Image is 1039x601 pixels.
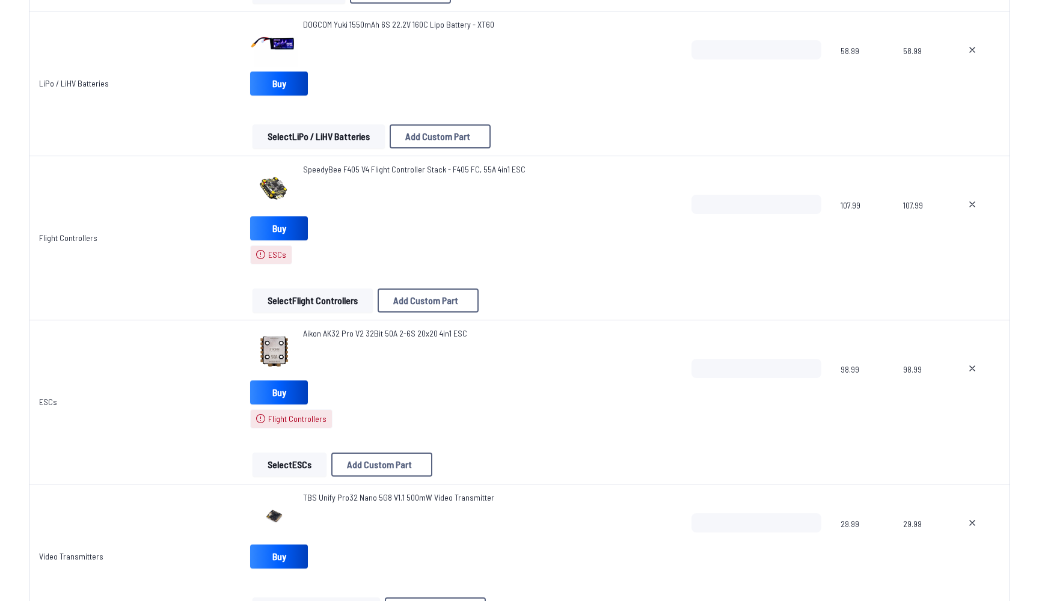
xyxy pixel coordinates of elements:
[390,124,491,148] button: Add Custom Part
[253,453,326,477] button: SelectESCs
[347,460,412,469] span: Add Custom Part
[250,453,329,477] a: SelectESCs
[250,163,298,212] img: image
[250,545,308,569] a: Buy
[303,163,526,175] a: SpeedyBee F405 V4 Flight Controller Stack - F405 FC, 55A 4in1 ESC
[39,78,109,88] a: LiPo / LiHV Batteries
[253,124,385,148] button: SelectLiPo / LiHV Batteries
[903,513,938,571] span: 29.99
[268,413,326,425] span: Flight Controllers
[903,40,938,98] span: 58.99
[393,296,458,305] span: Add Custom Part
[841,513,884,571] span: 29.99
[253,288,373,313] button: SelectFlight Controllers
[250,288,375,313] a: SelectFlight Controllers
[303,492,494,504] a: TBS Unify Pro32 Nano 5G8 V1.1 500mW Video Transmitter
[405,132,470,141] span: Add Custom Part
[303,328,467,338] span: Aikon AK32 Pro V2 32Bit 50A 2-6S 20x20 4in1 ESC
[250,380,308,404] a: Buy
[250,328,298,376] img: image
[250,19,298,67] img: image
[303,19,494,31] a: DOGCOM Yuki 1550mAh 6S 22.2V 160C Lipo Battery - XT60
[250,492,298,540] img: image
[303,328,467,340] a: Aikon AK32 Pro V2 32Bit 50A 2-6S 20x20 4in1 ESC
[841,195,884,252] span: 107.99
[903,359,938,416] span: 98.99
[39,551,103,561] a: Video Transmitters
[268,249,286,261] span: ESCs
[331,453,432,477] button: Add Custom Part
[841,40,884,98] span: 58.99
[303,164,526,174] span: SpeedyBee F405 V4 Flight Controller Stack - F405 FC, 55A 4in1 ESC
[39,233,97,243] a: Flight Controllers
[841,359,884,416] span: 98.99
[903,195,938,252] span: 107.99
[303,492,494,502] span: TBS Unify Pro32 Nano 5G8 V1.1 500mW Video Transmitter
[39,397,57,407] a: ESCs
[378,288,479,313] button: Add Custom Part
[250,124,387,148] a: SelectLiPo / LiHV Batteries
[250,216,308,240] a: Buy
[250,72,308,96] a: Buy
[303,19,494,29] span: DOGCOM Yuki 1550mAh 6S 22.2V 160C Lipo Battery - XT60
